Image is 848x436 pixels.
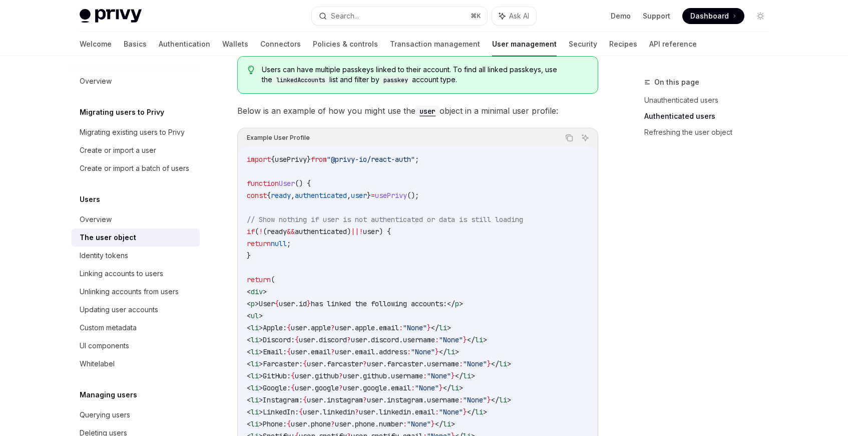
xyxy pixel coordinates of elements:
[644,108,776,124] a: Authenticated users
[247,215,523,224] span: // Show nothing if user is not authenticated or data is still loading
[307,155,311,164] span: }
[80,106,164,118] h5: Migrating users to Privy
[247,383,251,392] span: <
[263,347,287,356] span: Email:
[351,419,355,428] span: .
[295,299,299,308] span: .
[367,359,383,368] span: user
[303,407,319,416] span: user
[435,407,439,416] span: :
[287,347,291,356] span: {
[72,406,200,424] a: Querying users
[644,124,776,140] a: Refreshing the user object
[579,131,592,144] button: Ask AI
[247,371,251,380] span: <
[263,371,291,380] span: GitHub:
[291,191,295,200] span: ,
[262,65,588,85] span: Users can have multiple passkeys linked to their account. To find all linked passkeys, use the li...
[379,347,407,356] span: address
[455,347,459,356] span: >
[315,335,319,344] span: .
[263,335,295,344] span: Discord:
[690,11,729,21] span: Dashboard
[251,335,259,344] span: li
[287,323,291,332] span: {
[509,11,529,21] span: Ask AI
[313,32,378,56] a: Policies & controls
[271,275,275,284] span: (
[80,32,112,56] a: Welcome
[299,407,303,416] span: {
[644,92,776,108] a: Unauthenticated users
[307,347,311,356] span: .
[439,347,447,356] span: </
[263,323,287,332] span: Apple:
[80,250,128,262] div: Identity tokens
[247,323,251,332] span: <
[431,323,439,332] span: </
[259,419,263,428] span: >
[72,283,200,301] a: Unlinking accounts from users
[80,340,129,352] div: UI components
[251,311,259,320] span: ul
[311,299,447,308] span: has linked the following accounts:
[375,191,407,200] span: usePrivy
[343,371,359,380] span: user
[347,191,351,200] span: ,
[259,335,263,344] span: >
[423,371,427,380] span: :
[427,359,459,368] span: username
[439,323,447,332] span: li
[259,395,263,404] span: >
[483,335,487,344] span: >
[311,383,315,392] span: .
[399,335,403,344] span: .
[363,371,387,380] span: github
[487,359,491,368] span: }
[609,32,637,56] a: Recipes
[355,347,375,356] span: email
[315,383,339,392] span: google
[295,179,311,188] span: () {
[343,383,359,392] span: user
[247,359,251,368] span: <
[359,407,375,416] span: user
[259,371,263,380] span: >
[399,323,403,332] span: :
[80,286,179,298] div: Unlinking accounts from users
[355,419,375,428] span: phone
[80,144,156,156] div: Create or import a user
[259,227,263,236] span: !
[447,323,451,332] span: >
[271,239,287,248] span: null
[263,287,267,296] span: >
[371,191,375,200] span: =
[487,395,491,404] span: }
[447,347,455,356] span: li
[80,193,100,205] h5: Users
[263,383,291,392] span: Google:
[435,347,439,356] span: }
[327,395,363,404] span: instagram
[247,287,251,296] span: <
[391,371,423,380] span: username
[363,383,387,392] span: google
[752,8,768,24] button: Toggle dark mode
[423,395,427,404] span: .
[80,232,136,244] div: The user object
[251,407,259,416] span: li
[295,383,311,392] span: user
[251,383,259,392] span: li
[423,359,427,368] span: .
[427,371,451,380] span: "None"
[251,287,263,296] span: div
[351,347,355,356] span: .
[303,395,307,404] span: {
[295,191,347,200] span: authenticated
[383,395,387,404] span: .
[247,419,251,428] span: <
[563,131,576,144] button: Copy the contents from the code block
[124,32,147,56] a: Basics
[247,335,251,344] span: <
[331,419,335,428] span: ?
